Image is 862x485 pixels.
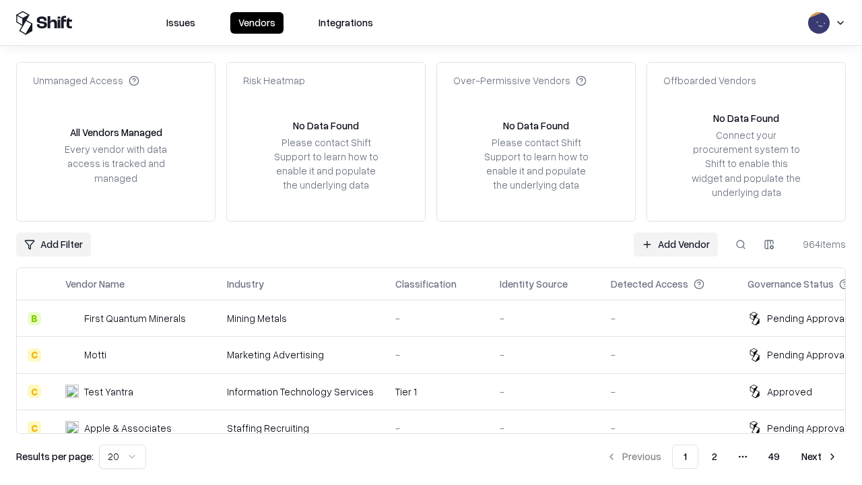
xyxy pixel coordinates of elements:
div: - [611,421,726,435]
div: No Data Found [713,111,779,125]
div: Marketing Advertising [227,348,374,362]
div: No Data Found [503,119,569,133]
div: - [395,348,478,362]
div: All Vendors Managed [70,125,162,139]
div: - [500,311,589,325]
div: Over-Permissive Vendors [453,73,587,88]
p: Results per page: [16,449,94,463]
button: Add Filter [16,232,91,257]
nav: pagination [598,445,846,469]
button: Integrations [310,12,381,34]
div: - [500,421,589,435]
a: Add Vendor [634,232,718,257]
div: - [395,421,478,435]
div: Pending Approval [767,311,847,325]
div: Test Yantra [84,385,133,399]
button: 49 [758,445,791,469]
button: Issues [158,12,203,34]
div: - [500,385,589,399]
div: Every vendor with data access is tracked and managed [60,142,172,185]
div: Please contact Shift Support to learn how to enable it and populate the underlying data [270,135,382,193]
img: Test Yantra [65,385,79,398]
div: Apple & Associates [84,421,172,435]
div: C [28,385,41,398]
div: C [28,421,41,434]
div: First Quantum Minerals [84,311,186,325]
div: No Data Found [293,119,359,133]
div: Mining Metals [227,311,374,325]
div: Connect your procurement system to Shift to enable this widget and populate the underlying data [690,128,802,199]
div: Risk Heatmap [243,73,305,88]
img: Apple & Associates [65,421,79,434]
div: Pending Approval [767,348,847,362]
img: Motti [65,348,79,362]
div: - [500,348,589,362]
img: First Quantum Minerals [65,312,79,325]
div: C [28,348,41,362]
button: 2 [701,445,728,469]
div: - [611,385,726,399]
button: Vendors [230,12,284,34]
button: Next [793,445,846,469]
div: Staffing Recruiting [227,421,374,435]
div: Tier 1 [395,385,478,399]
div: Offboarded Vendors [663,73,756,88]
div: - [395,311,478,325]
div: - [611,348,726,362]
div: Pending Approval [767,421,847,435]
div: Information Technology Services [227,385,374,399]
div: - [611,311,726,325]
div: Vendor Name [65,277,125,291]
div: Motti [84,348,106,362]
div: Governance Status [748,277,834,291]
div: Approved [767,385,812,399]
button: 1 [672,445,698,469]
div: Please contact Shift Support to learn how to enable it and populate the underlying data [480,135,592,193]
div: Unmanaged Access [33,73,139,88]
div: B [28,312,41,325]
div: Detected Access [611,277,688,291]
div: Industry [227,277,264,291]
div: Classification [395,277,457,291]
div: Identity Source [500,277,568,291]
div: 964 items [792,237,846,251]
